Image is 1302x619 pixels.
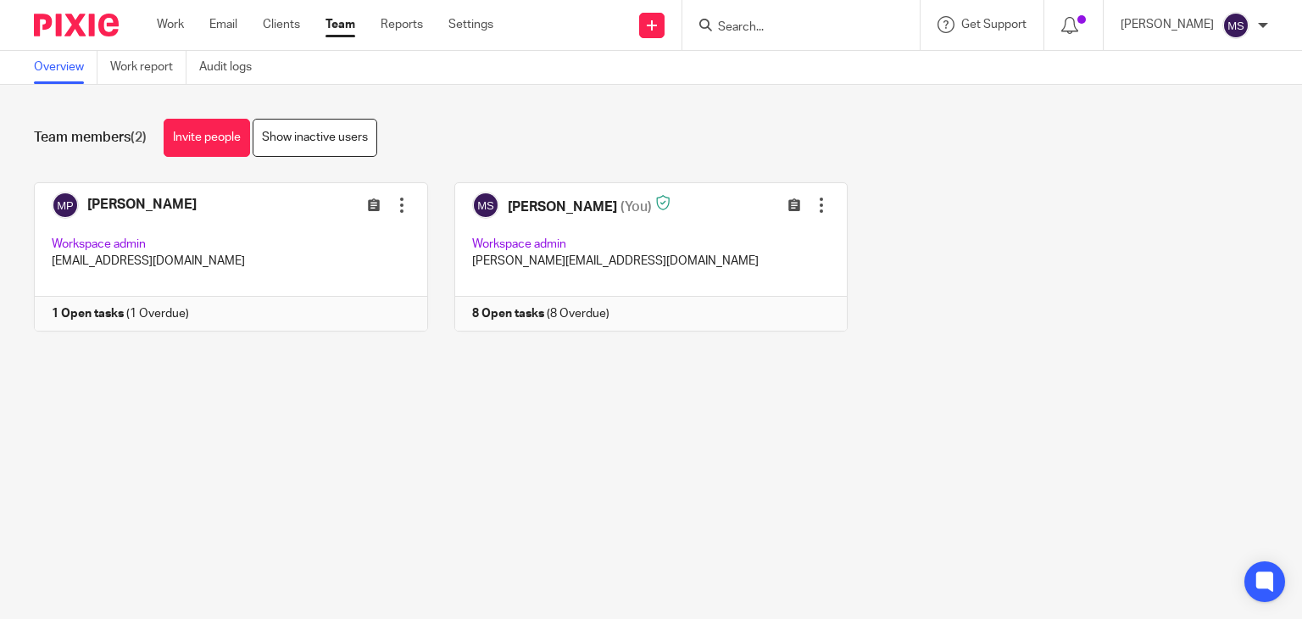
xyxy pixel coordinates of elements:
[381,16,423,33] a: Reports
[325,16,355,33] a: Team
[716,20,869,36] input: Search
[1222,12,1249,39] img: svg%3E
[157,16,184,33] a: Work
[209,16,237,33] a: Email
[34,14,119,36] img: Pixie
[263,16,300,33] a: Clients
[164,119,250,157] a: Invite people
[34,129,147,147] h1: Team members
[34,51,97,84] a: Overview
[253,119,377,157] a: Show inactive users
[110,51,186,84] a: Work report
[961,19,1027,31] span: Get Support
[1121,16,1214,33] p: [PERSON_NAME]
[131,131,147,144] span: (2)
[448,16,493,33] a: Settings
[199,51,264,84] a: Audit logs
